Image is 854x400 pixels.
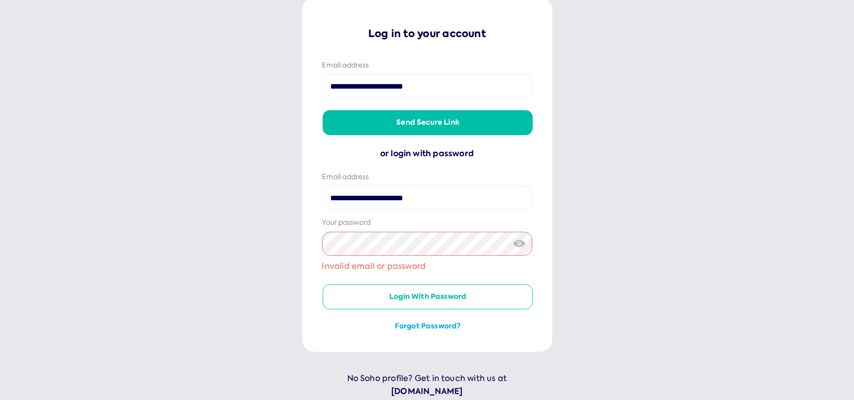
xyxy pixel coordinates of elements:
[322,218,532,228] div: Your password
[322,61,532,71] div: Email address
[322,172,532,182] div: Email address
[323,321,533,331] button: Forgot password?
[323,284,533,309] button: Login with password
[322,147,532,160] div: or login with password
[323,110,533,135] button: Send secure link
[302,385,552,398] a: [DOMAIN_NAME]
[322,27,532,41] p: Log in to your account
[322,260,532,273] span: Invalid email or password
[302,372,552,397] p: No Soho profile? Get in touch with us at
[513,238,526,249] img: eye-crossed.svg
